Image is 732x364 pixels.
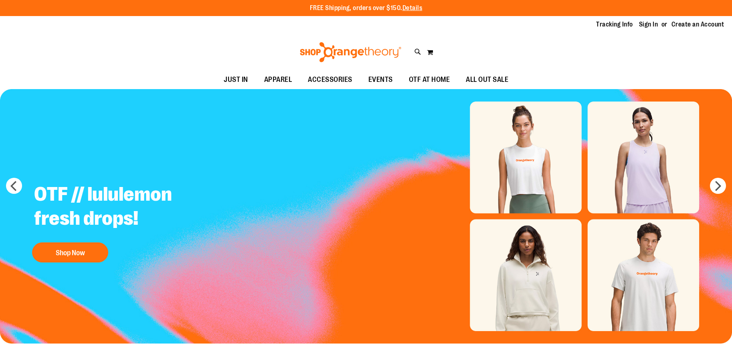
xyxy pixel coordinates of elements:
[466,71,508,89] span: ALL OUT SALE
[671,20,724,29] a: Create an Account
[402,4,423,12] a: Details
[299,42,402,62] img: Shop Orangetheory
[28,176,227,266] a: OTF // lululemon fresh drops! Shop Now
[368,71,393,89] span: EVENTS
[224,71,248,89] span: JUST IN
[710,178,726,194] button: next
[28,176,227,238] h2: OTF // lululemon fresh drops!
[409,71,450,89] span: OTF AT HOME
[639,20,658,29] a: Sign In
[310,4,423,13] p: FREE Shipping, orders over $150.
[596,20,633,29] a: Tracking Info
[32,242,108,262] button: Shop Now
[264,71,292,89] span: APPAREL
[6,178,22,194] button: prev
[308,71,352,89] span: ACCESSORIES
